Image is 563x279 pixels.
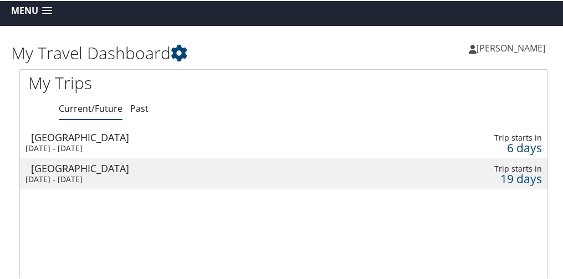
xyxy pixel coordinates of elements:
[429,142,542,152] div: 6 days
[59,101,122,113] a: Current/Future
[25,173,362,183] div: [DATE] - [DATE]
[25,142,362,152] div: [DATE] - [DATE]
[429,173,542,183] div: 19 days
[477,41,545,53] span: [PERSON_NAME]
[6,1,58,19] a: Menu
[130,101,149,113] a: Past
[31,162,367,172] div: [GEOGRAPHIC_DATA]
[429,163,542,173] div: Trip starts in
[31,131,367,141] div: [GEOGRAPHIC_DATA]
[28,70,275,94] h1: My Trips
[429,132,542,142] div: Trip starts in
[11,40,284,64] h1: My Travel Dashboard
[11,4,38,15] span: Menu
[469,30,556,64] a: [PERSON_NAME]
